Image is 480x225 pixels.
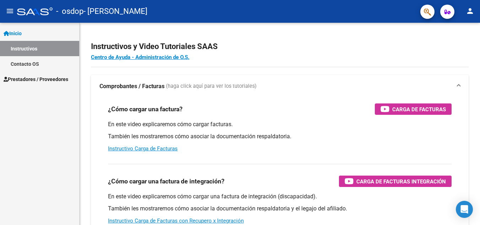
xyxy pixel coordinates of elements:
p: También les mostraremos cómo asociar la documentación respaldatoria y el legajo del afiliado. [108,205,452,213]
h2: Instructivos y Video Tutoriales SAAS [91,40,469,53]
span: - [PERSON_NAME] [83,4,147,19]
a: Instructivo Carga de Facturas [108,145,178,152]
span: - osdop [56,4,83,19]
button: Carga de Facturas [375,103,452,115]
a: Instructivo Carga de Facturas con Recupero x Integración [108,218,244,224]
mat-icon: person [466,7,474,15]
button: Carga de Facturas Integración [339,176,452,187]
span: Inicio [4,30,22,37]
span: Carga de Facturas [392,105,446,114]
h3: ¿Cómo cargar una factura de integración? [108,176,225,186]
a: Centro de Ayuda - Administración de O.S. [91,54,189,60]
span: (haga click aquí para ver los tutoriales) [166,82,257,90]
span: Prestadores / Proveedores [4,75,68,83]
span: Carga de Facturas Integración [356,177,446,186]
p: En este video explicaremos cómo cargar facturas. [108,120,452,128]
mat-expansion-panel-header: Comprobantes / Facturas (haga click aquí para ver los tutoriales) [91,75,469,98]
mat-icon: menu [6,7,14,15]
p: En este video explicaremos cómo cargar una factura de integración (discapacidad). [108,193,452,200]
div: Open Intercom Messenger [456,201,473,218]
h3: ¿Cómo cargar una factura? [108,104,183,114]
p: También les mostraremos cómo asociar la documentación respaldatoria. [108,133,452,140]
strong: Comprobantes / Facturas [99,82,165,90]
